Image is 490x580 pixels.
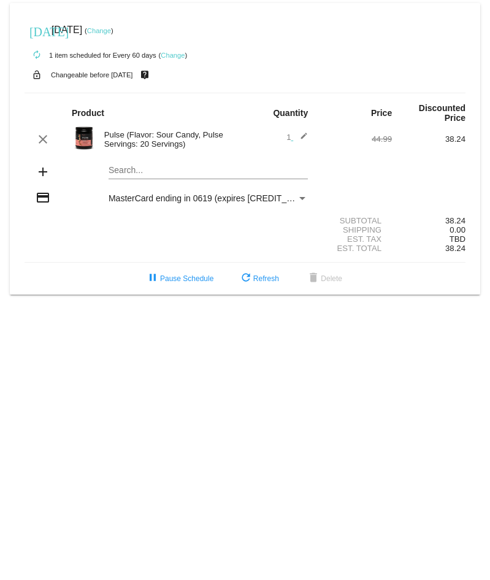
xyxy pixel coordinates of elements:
mat-icon: add [36,164,50,179]
span: 1 [286,133,308,142]
strong: Price [371,108,392,118]
span: Pause Schedule [145,274,213,283]
div: Est. Total [318,244,392,253]
mat-icon: credit_card [36,190,50,205]
button: Refresh [229,268,289,290]
mat-icon: lock_open [29,67,44,83]
div: 38.24 [392,216,465,225]
a: Change [87,27,111,34]
small: 1 item scheduled for Every 60 days [25,52,156,59]
mat-icon: edit [293,132,308,147]
mat-icon: [DATE] [29,23,44,38]
div: Shipping [318,225,392,234]
span: Refresh [239,274,279,283]
small: ( ) [85,27,113,34]
small: Changeable before [DATE] [51,71,133,79]
strong: Quantity [273,108,308,118]
mat-icon: refresh [239,271,253,286]
span: 38.24 [445,244,465,253]
input: Search... [109,166,308,176]
span: Delete [306,274,342,283]
mat-icon: delete [306,271,321,286]
mat-icon: pause [145,271,160,286]
button: Pause Schedule [136,268,223,290]
mat-icon: live_help [137,67,152,83]
strong: Discounted Price [419,103,465,123]
mat-select: Payment Method [109,193,308,203]
button: Delete [296,268,352,290]
mat-icon: autorenew [29,48,44,63]
a: Change [161,52,185,59]
div: Est. Tax [318,234,392,244]
small: ( ) [159,52,188,59]
span: 0.00 [450,225,465,234]
div: 38.24 [392,134,465,144]
span: MasterCard ending in 0619 (expires [CREDIT_CARD_DATA]) [109,193,343,203]
img: Image-1-Carousel-Pulse-20S-Sour-Candy-Transp.png [72,126,96,150]
strong: Product [72,108,104,118]
div: Pulse (Flavor: Sour Candy, Pulse Servings: 20 Servings) [98,130,245,149]
div: Subtotal [318,216,392,225]
div: 44.99 [318,134,392,144]
mat-icon: clear [36,132,50,147]
span: TBD [450,234,465,244]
